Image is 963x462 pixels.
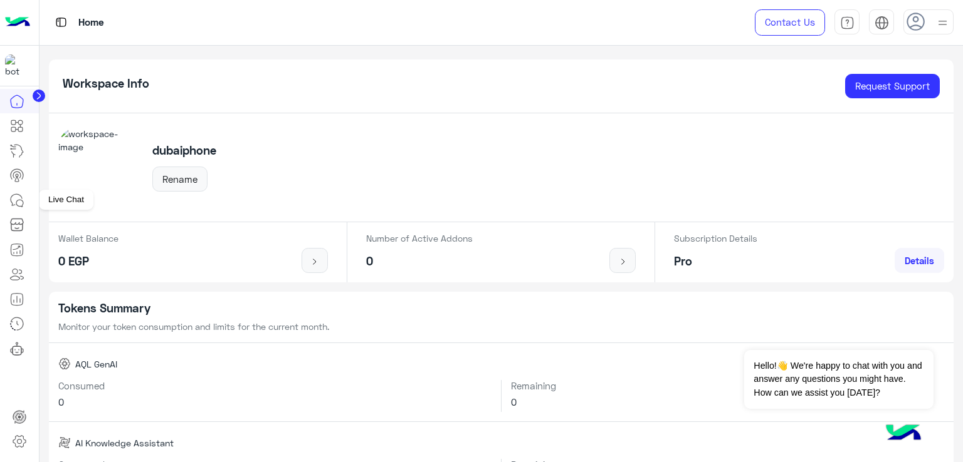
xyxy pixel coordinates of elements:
[152,167,208,192] button: Rename
[63,76,149,91] h5: Workspace Info
[5,54,28,77] img: 1403182699927242
[39,190,93,210] div: Live Chat
[78,14,104,31] p: Home
[58,320,945,333] p: Monitor your token consumption and limits for the current month.
[58,396,492,408] h6: 0
[935,15,950,31] img: profile
[895,248,944,273] a: Details
[58,357,71,370] img: AQL GenAI
[58,254,118,269] h5: 0 EGP
[511,380,944,391] h6: Remaining
[840,16,855,30] img: tab
[875,16,889,30] img: tab
[845,74,940,99] a: Request Support
[5,9,30,36] img: Logo
[58,436,71,449] img: AI Knowledge Assistant
[366,232,473,245] p: Number of Active Addons
[881,412,925,456] img: hulul-logo.png
[58,127,139,207] img: workspace-image
[75,357,117,371] span: AQL GenAI
[834,9,860,36] a: tab
[755,9,825,36] a: Contact Us
[58,232,118,245] p: Wallet Balance
[674,232,757,245] p: Subscription Details
[58,301,945,316] h5: Tokens Summary
[307,257,323,267] img: icon
[744,350,933,409] span: Hello!👋 We're happy to chat with you and answer any questions you might have. How can we assist y...
[152,143,216,158] h5: dubaiphone
[511,396,944,408] h6: 0
[366,254,473,269] h5: 0
[75,436,174,449] span: AI Knowledge Assistant
[615,257,631,267] img: icon
[53,14,69,30] img: tab
[58,380,492,391] h6: Consumed
[674,254,757,269] h5: Pro
[905,255,934,266] span: Details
